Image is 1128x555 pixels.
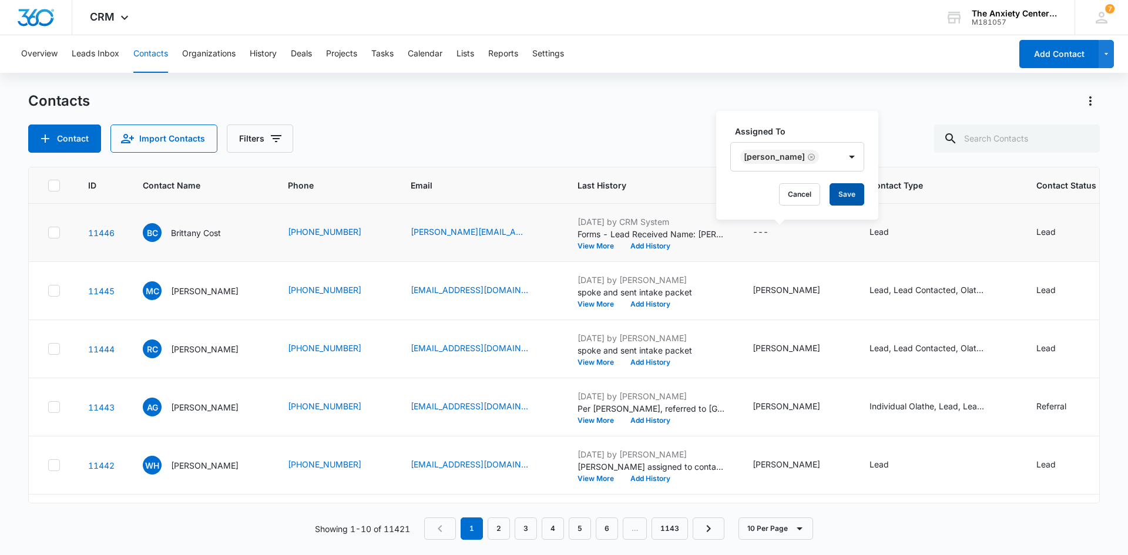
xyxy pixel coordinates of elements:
button: Reports [488,35,518,73]
a: Navigate to contact details page for William Hegner [88,460,115,470]
input: Search Contacts [934,125,1100,153]
span: 7 [1105,4,1114,14]
a: [EMAIL_ADDRESS][DOMAIN_NAME] [411,458,528,470]
div: Phone - (785) 393-1005 - Select to Edit Field [288,400,382,414]
span: CRM [90,11,115,23]
div: Lead, Lead Contacted, Olathe Adult IOP [869,342,987,354]
a: Page 5 [569,517,591,540]
div: Lead [1036,284,1056,296]
button: Add History [622,243,679,250]
a: Navigate to contact details page for Maegan Caldrone [88,286,115,296]
a: [PHONE_NUMBER] [288,284,361,296]
span: ID [88,179,98,191]
p: [DATE] by [PERSON_NAME] [578,448,724,460]
span: Contact Type [869,179,991,191]
div: Email - mcaldrone@primehealthcare.com - Select to Edit Field [411,284,549,298]
a: Navigate to contact details page for Amanda Guebara [88,402,115,412]
button: Import Contacts [110,125,217,153]
p: [PERSON_NAME] assigned to contact. [578,460,724,473]
button: Settings [532,35,564,73]
button: Overview [21,35,58,73]
a: [PHONE_NUMBER] [288,400,361,412]
button: Projects [326,35,357,73]
div: Email - amanda030405@hotmail.com - Select to Edit Field [411,400,549,414]
div: account name [972,9,1057,18]
div: Phone - (913) 314-7160 - Select to Edit Field [288,458,382,472]
div: [PERSON_NAME] [753,284,820,296]
div: Email - cochranrusty85@gmail.com - Select to Edit Field [411,342,549,356]
span: Phone [288,179,365,191]
nav: Pagination [424,517,724,540]
span: Email [411,179,532,191]
a: Page 2 [488,517,510,540]
div: Assigned To - Anna Dietz-Henk - Select to Edit Field [753,458,841,472]
button: View More [578,301,622,308]
button: History [250,35,277,73]
div: Phone - (913) 434-6894 - Select to Edit Field [288,342,382,356]
div: Contact Name - William Hegner - Select to Edit Field [143,456,260,475]
p: [DATE] by CRM System [578,216,724,228]
button: Filters [227,125,293,153]
div: Contact Type - Lead - Select to Edit Field [869,226,910,240]
p: [DATE] by [PERSON_NAME] [578,274,724,286]
p: [PERSON_NAME] [171,459,239,472]
div: Phone - (913) 957-5999 - Select to Edit Field [288,226,382,240]
div: Lead [1036,458,1056,470]
button: View More [578,243,622,250]
a: Page 4 [542,517,564,540]
div: [PERSON_NAME] [753,342,820,354]
div: Referral [1036,400,1066,412]
div: [PERSON_NAME] [753,458,820,470]
button: Add History [622,475,679,482]
button: Add History [622,359,679,366]
div: Contact Name - Maegan Caldrone - Select to Edit Field [143,281,260,300]
div: Individual Olathe, Lead, Lead Contacted [869,400,987,412]
div: Contact Name - Amanda Guebara - Select to Edit Field [143,398,260,416]
div: Assigned To - Sara Backhus - Select to Edit Field [753,400,841,414]
div: Assigned To - Erika Marker - Select to Edit Field [753,342,841,356]
p: Showing 1-10 of 11421 [315,523,410,535]
button: Contacts [133,35,168,73]
p: [PERSON_NAME] [171,401,239,413]
div: Lead, Lead Contacted, Olathe Adolescent IOP [869,284,987,296]
div: Contact Name - Brittany Cost - Select to Edit Field [143,223,242,242]
a: [PHONE_NUMBER] [288,458,361,470]
span: WH [143,456,162,475]
div: Remove Erika Marker [805,153,815,161]
p: Forms - Lead Received Name: [PERSON_NAME] Cost Email: [PERSON_NAME][EMAIL_ADDRESS][DOMAIN_NAME] P... [578,228,724,240]
a: Page 6 [596,517,618,540]
div: Contact Type - Lead, Lead Contacted, Olathe Adolescent IOP - Select to Edit Field [869,284,1008,298]
p: Per [PERSON_NAME], referred to [GEOGRAPHIC_DATA] [578,402,724,415]
div: Contact Type - Individual Olathe, Lead, Lead Contacted - Select to Edit Field [869,400,1008,414]
div: Assigned To - - Select to Edit Field [753,226,790,240]
div: notifications count [1105,4,1114,14]
div: [PERSON_NAME] [753,400,820,412]
div: Lead [1036,226,1056,238]
button: Save [830,183,864,206]
div: Contact Status - Referral - Select to Edit Field [1036,400,1087,414]
span: AG [143,398,162,416]
button: View More [578,417,622,424]
div: Email - brittany.cost@comcast.net - Select to Edit Field [411,226,549,240]
div: --- [753,226,768,240]
button: 10 Per Page [738,517,813,540]
a: [EMAIL_ADDRESS][DOMAIN_NAME] [411,400,528,412]
div: Contact Status - Lead - Select to Edit Field [1036,342,1077,356]
button: Organizations [182,35,236,73]
div: Phone - (702) 808-5496 - Select to Edit Field [288,284,382,298]
div: Contact Status - Lead - Select to Edit Field [1036,284,1077,298]
button: Add History [622,301,679,308]
div: Lead [1036,342,1056,354]
button: View More [578,475,622,482]
p: [PERSON_NAME] [171,343,239,355]
span: Contact Name [143,179,243,191]
span: RC [143,339,162,358]
a: Page 3 [515,517,537,540]
div: Contact Name - Russell Cochran - Select to Edit Field [143,339,260,358]
label: Assigned To [735,125,869,137]
span: Last History [578,179,707,191]
button: View More [578,359,622,366]
a: [EMAIL_ADDRESS][DOMAIN_NAME] [411,342,528,354]
h1: Contacts [28,92,90,110]
button: Lists [456,35,474,73]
